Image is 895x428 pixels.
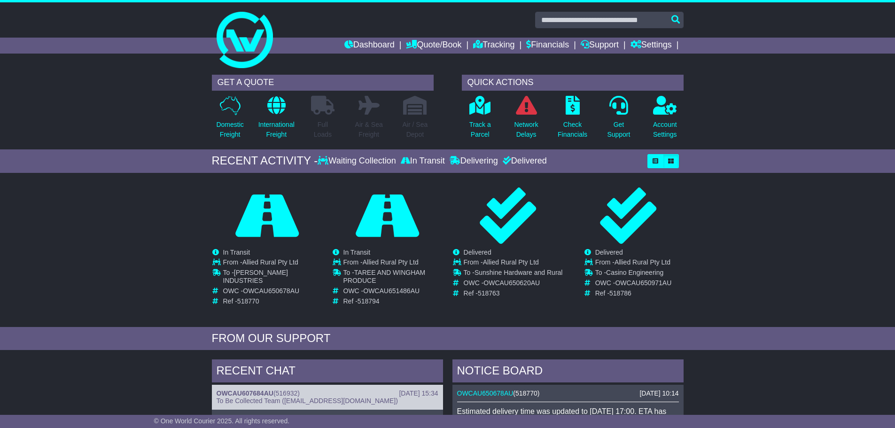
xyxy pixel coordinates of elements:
td: Ref - [464,289,563,297]
span: To Be Collected Team ([EMAIL_ADDRESS][DOMAIN_NAME]) [217,397,398,405]
a: OWCAU650678AU [457,389,514,397]
p: Track a Parcel [469,120,491,140]
td: To - [223,269,322,287]
span: OWCAU650678AU [243,287,299,295]
td: To - [464,269,563,279]
td: From - [595,258,672,269]
span: OWCAU651486AU [363,287,420,295]
div: QUICK ACTIONS [462,75,684,91]
p: International Freight [258,120,295,140]
span: Allied Rural Pty Ltd [615,258,670,266]
td: Ref - [343,297,443,305]
span: Delivered [464,249,491,256]
span: © One World Courier 2025. All rights reserved. [154,417,290,425]
td: From - [464,258,563,269]
span: OWCAU650620AU [483,279,540,287]
div: Estimated delivery time was updated to [DATE] 17:00. ETA has been extended to 1 + business day.. [457,407,679,425]
span: In Transit [223,249,250,256]
span: Casino Engineering [606,269,663,276]
td: OWC - [595,279,672,289]
div: In Transit [398,156,447,166]
a: AccountSettings [653,95,677,145]
p: Air & Sea Freight [355,120,383,140]
div: Waiting Collection [318,156,398,166]
span: Sunshine Hardware and Rural [475,269,563,276]
span: Allied Rural Pty Ltd [242,258,298,266]
span: OWCAU650971AU [615,279,671,287]
span: TAREE AND WINGHAM PRODUCE [343,269,426,284]
div: ( ) [457,389,679,397]
span: [PERSON_NAME] INDUSTRIES [223,269,288,284]
td: Ref - [223,297,322,305]
span: 518763 [478,289,500,297]
p: Domestic Freight [216,120,243,140]
span: Allied Rural Pty Ltd [363,258,419,266]
div: RECENT CHAT [212,359,443,385]
a: Support [581,38,619,54]
span: 518770 [237,297,259,305]
span: 518770 [515,389,537,397]
div: Delivering [447,156,500,166]
div: [DATE] 10:14 [639,389,678,397]
a: Track aParcel [469,95,491,145]
td: From - [343,258,443,269]
span: Allied Rural Pty Ltd [483,258,539,266]
span: Delivered [595,249,623,256]
div: ( ) [217,389,438,397]
div: NOTICE BOARD [452,359,684,385]
a: OWCAU607684AU [217,389,273,397]
p: Get Support [607,120,630,140]
span: In Transit [343,249,371,256]
td: OWC - [464,279,563,289]
td: OWC - [223,287,322,297]
td: OWC - [343,287,443,297]
a: GetSupport [607,95,630,145]
a: InternationalFreight [258,95,295,145]
td: To - [343,269,443,287]
a: Financials [526,38,569,54]
span: 516932 [276,389,298,397]
td: Ref - [595,289,672,297]
div: [DATE] 15:34 [399,389,438,397]
p: Full Loads [311,120,335,140]
a: DomesticFreight [216,95,244,145]
a: Settings [630,38,672,54]
div: FROM OUR SUPPORT [212,332,684,345]
span: 518786 [609,289,631,297]
p: Account Settings [653,120,677,140]
p: Check Financials [558,120,587,140]
a: Dashboard [344,38,395,54]
a: CheckFinancials [557,95,588,145]
div: Delivered [500,156,547,166]
a: Quote/Book [406,38,461,54]
td: From - [223,258,322,269]
p: Air / Sea Depot [403,120,428,140]
div: RECENT ACTIVITY - [212,154,318,168]
div: GET A QUOTE [212,75,434,91]
span: 518794 [358,297,380,305]
a: Tracking [473,38,514,54]
p: Network Delays [514,120,538,140]
td: To - [595,269,672,279]
a: NetworkDelays [514,95,538,145]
